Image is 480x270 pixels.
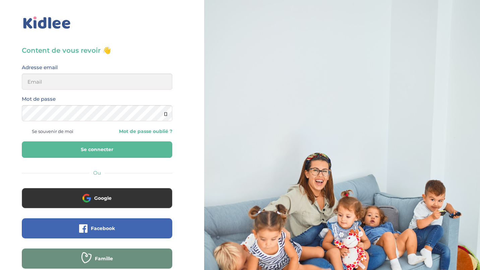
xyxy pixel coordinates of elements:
span: Famille [95,255,113,262]
span: Ou [93,170,101,176]
input: Email [22,74,172,90]
img: facebook.png [79,224,87,233]
img: google.png [82,194,91,202]
span: Se souvenir de moi [32,127,73,136]
a: Famille [22,260,172,266]
span: Facebook [91,225,115,232]
button: Se connecter [22,141,172,158]
label: Adresse email [22,63,58,72]
span: Google [94,195,112,201]
img: logo_kidlee_bleu [22,15,72,31]
button: Google [22,188,172,208]
a: Facebook [22,230,172,236]
label: Mot de passe [22,95,56,103]
a: Google [22,199,172,206]
button: Facebook [22,218,172,238]
h3: Content de vous revoir 👋 [22,46,172,55]
button: Famille [22,249,172,269]
a: Mot de passe oublié ? [102,128,173,135]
